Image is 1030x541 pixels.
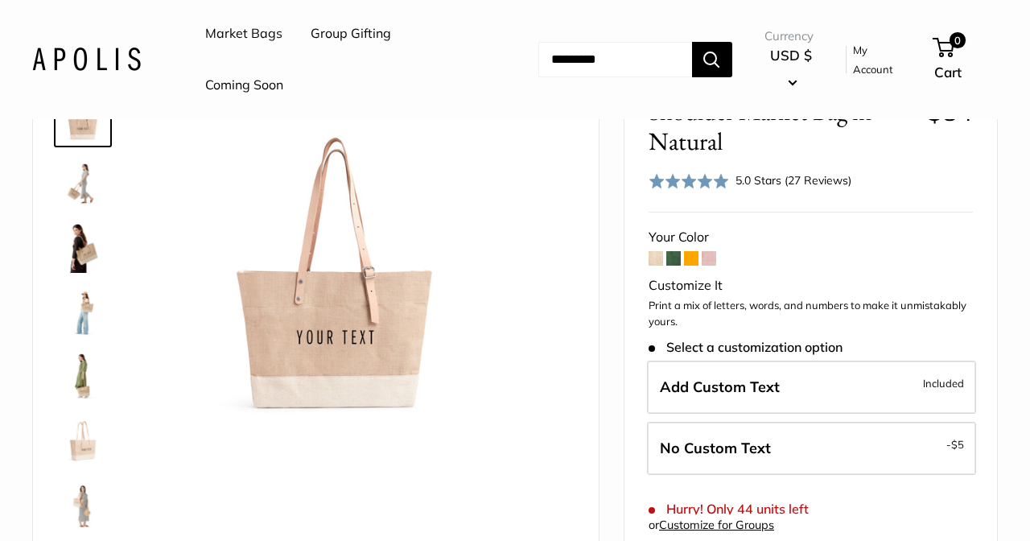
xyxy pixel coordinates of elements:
[649,169,851,192] div: 5.0 Stars (27 Reviews)
[57,479,109,531] img: Shoulder Market Bag in Natural
[649,225,973,250] div: Your Color
[311,22,391,46] a: Group Gifting
[853,40,906,80] a: My Account
[57,221,109,273] img: Shoulder Market Bag in Natural
[205,22,282,46] a: Market Bags
[54,154,112,212] a: Shoulder Market Bag in Natural
[647,361,976,414] label: Add Custom Text
[764,25,818,47] span: Currency
[660,378,780,396] span: Add Custom Text
[660,439,771,457] span: No Custom Text
[205,73,283,97] a: Coming Soon
[32,47,141,71] img: Apolis
[649,298,973,329] p: Print a mix of letters, words, and numbers to make it unmistakably yours.
[54,411,112,469] a: Shoulder Market Bag in Natural
[57,286,109,337] img: Shoulder Market Bag in Natural
[934,34,998,85] a: 0 Cart
[162,93,509,440] img: Shoulder Market Bag in Natural
[951,438,964,451] span: $5
[659,518,774,532] a: Customize for Groups
[54,283,112,341] a: Shoulder Market Bag in Natural
[649,274,973,298] div: Customize It
[54,218,112,276] a: Shoulder Market Bag in Natural
[735,171,851,189] div: 5.0 Stars (27 Reviews)
[949,32,965,48] span: 0
[57,350,109,402] img: Shoulder Market Bag in Natural
[57,157,109,209] img: Shoulder Market Bag in Natural
[946,435,964,454] span: -
[764,43,818,94] button: USD $
[770,47,812,64] span: USD $
[54,347,112,405] a: Shoulder Market Bag in Natural
[934,64,962,81] span: Cart
[649,514,774,536] div: or
[923,374,964,393] span: Included
[649,502,809,517] span: Hurry! Only 44 units left
[54,476,112,534] a: Shoulder Market Bag in Natural
[57,415,109,466] img: Shoulder Market Bag in Natural
[649,340,843,355] span: Select a customization option
[649,97,915,156] span: Shoulder Market Bag in Natural
[692,42,732,77] button: Search
[538,42,692,77] input: Search...
[647,422,976,475] label: Leave Blank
